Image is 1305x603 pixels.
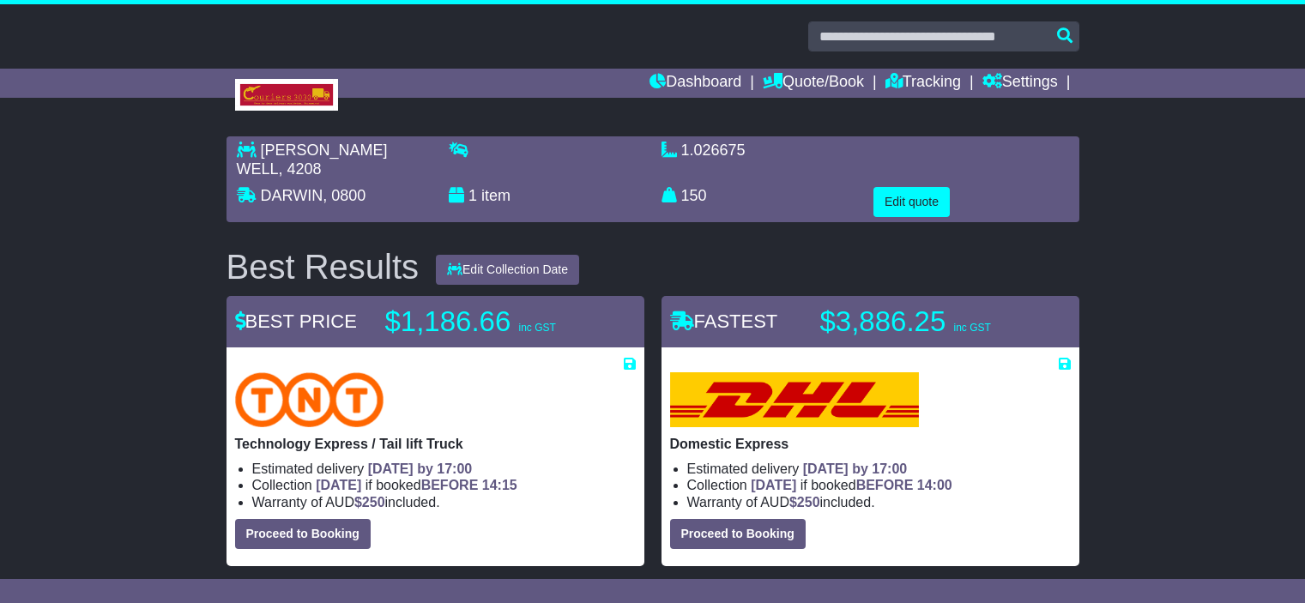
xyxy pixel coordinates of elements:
[789,495,820,510] span: $
[687,477,1071,493] li: Collection
[982,69,1058,98] a: Settings
[751,478,952,492] span: if booked
[237,142,388,178] span: [PERSON_NAME] WELL
[235,436,636,452] p: Technology Express / Tail lift Truck
[649,69,741,98] a: Dashboard
[670,519,806,549] button: Proceed to Booking
[687,494,1071,510] li: Warranty of AUD included.
[797,495,820,510] span: 250
[681,142,746,159] span: 1.026675
[362,495,385,510] span: 250
[670,311,778,332] span: FASTEST
[820,305,1035,339] p: $3,886.25
[856,478,914,492] span: BEFORE
[518,322,555,334] span: inc GST
[385,305,600,339] p: $1,186.66
[468,187,477,204] span: 1
[235,372,384,427] img: TNT Domestic: Technology Express / Tail lift Truck
[803,461,908,476] span: [DATE] by 17:00
[751,478,796,492] span: [DATE]
[421,478,479,492] span: BEFORE
[482,478,517,492] span: 14:15
[763,69,864,98] a: Quote/Book
[316,478,361,492] span: [DATE]
[436,255,579,285] button: Edit Collection Date
[368,461,473,476] span: [DATE] by 17:00
[481,187,511,204] span: item
[323,187,366,204] span: , 0800
[873,187,950,217] button: Edit quote
[354,495,385,510] span: $
[316,478,517,492] span: if booked
[279,160,322,178] span: , 4208
[261,187,323,204] span: DARWIN
[670,436,1071,452] p: Domestic Express
[953,322,990,334] span: inc GST
[252,461,636,477] li: Estimated delivery
[252,494,636,510] li: Warranty of AUD included.
[670,372,919,427] img: DHL: Domestic Express
[218,248,428,286] div: Best Results
[687,461,1071,477] li: Estimated delivery
[885,69,961,98] a: Tracking
[235,311,357,332] span: BEST PRICE
[252,477,636,493] li: Collection
[917,478,952,492] span: 14:00
[681,187,707,204] span: 150
[235,519,371,549] button: Proceed to Booking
